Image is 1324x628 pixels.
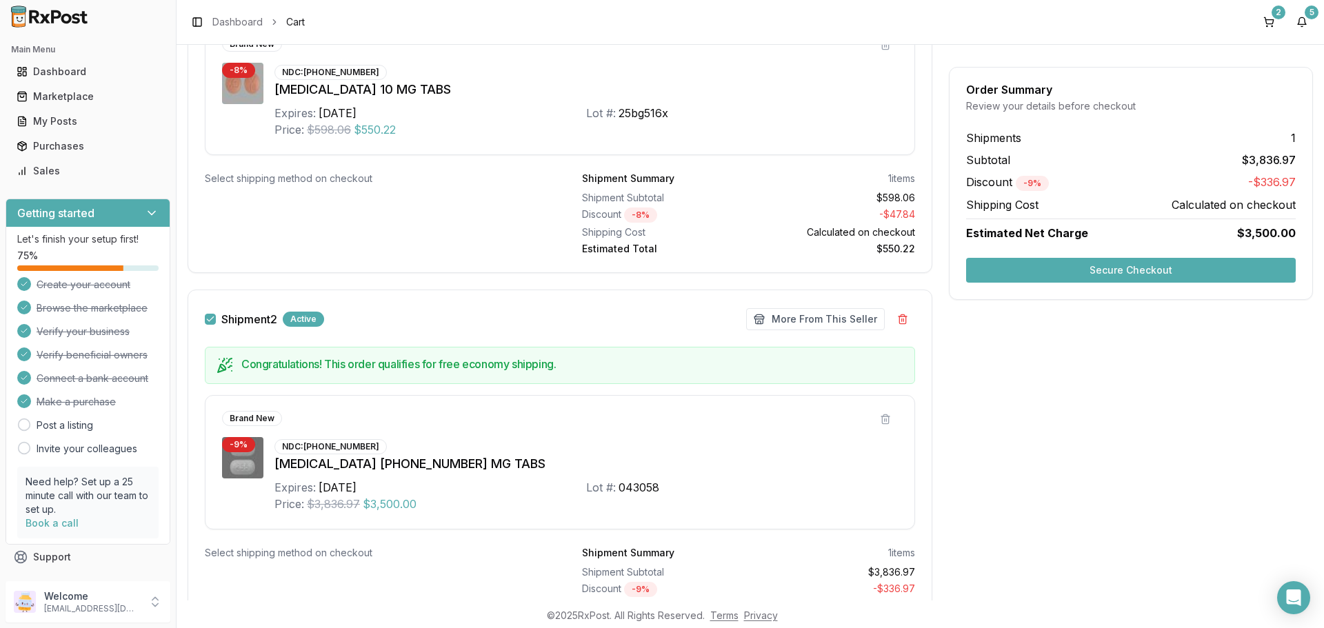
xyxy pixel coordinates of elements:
[11,134,165,159] a: Purchases
[582,172,674,185] div: Shipment Summary
[44,589,140,603] p: Welcome
[11,84,165,109] a: Marketplace
[6,61,170,83] button: Dashboard
[274,105,316,121] div: Expires:
[44,603,140,614] p: [EMAIL_ADDRESS][DOMAIN_NAME]
[17,232,159,246] p: Let's finish your setup first!
[966,99,1296,113] div: Review your details before checkout
[746,308,885,330] button: More From This Seller
[710,609,739,621] a: Terms
[1291,11,1313,33] button: 5
[6,545,170,569] button: Support
[582,242,743,256] div: Estimated Total
[619,479,659,496] div: 043058
[582,582,743,597] div: Discount
[17,139,159,153] div: Purchases
[1277,581,1310,614] div: Open Intercom Messenger
[582,191,743,205] div: Shipment Subtotal
[1248,174,1296,191] span: -$336.97
[17,65,159,79] div: Dashboard
[14,591,36,613] img: User avatar
[966,226,1088,240] span: Estimated Net Charge
[1258,11,1280,33] button: 2
[11,44,165,55] h2: Main Menu
[274,496,304,512] div: Price:
[274,80,898,99] div: [MEDICAL_DATA] 10 MG TABS
[744,609,778,621] a: Privacy
[11,59,165,84] a: Dashboard
[582,546,674,560] div: Shipment Summary
[754,225,916,239] div: Calculated on checkout
[6,135,170,157] button: Purchases
[586,105,616,121] div: Lot #:
[966,258,1296,283] button: Secure Checkout
[754,191,916,205] div: $598.06
[221,314,277,325] label: Shipment 2
[6,85,170,108] button: Marketplace
[17,205,94,221] h3: Getting started
[354,121,396,138] span: $550.22
[37,278,130,292] span: Create your account
[37,372,148,385] span: Connect a bank account
[286,15,305,29] span: Cart
[1172,196,1296,213] span: Calculated on checkout
[17,164,159,178] div: Sales
[212,15,305,29] nav: breadcrumb
[17,114,159,128] div: My Posts
[319,105,357,121] div: [DATE]
[966,84,1296,95] div: Order Summary
[582,565,743,579] div: Shipment Subtotal
[966,130,1021,146] span: Shipments
[1272,6,1285,19] div: 2
[274,65,387,80] div: NDC: [PHONE_NUMBER]
[17,249,38,263] span: 75 %
[37,418,93,432] a: Post a listing
[582,225,743,239] div: Shipping Cost
[1291,130,1296,146] span: 1
[966,152,1010,168] span: Subtotal
[274,439,387,454] div: NDC: [PHONE_NUMBER]
[754,582,916,597] div: - $336.97
[1016,176,1049,191] div: - 9 %
[966,175,1049,189] span: Discount
[222,63,255,78] div: - 8 %
[274,454,898,474] div: [MEDICAL_DATA] [PHONE_NUMBER] MG TABS
[6,6,94,28] img: RxPost Logo
[582,207,743,223] div: Discount
[241,358,903,369] h5: Congratulations! This order qualifies for free economy shipping.
[274,121,304,138] div: Price:
[6,569,170,594] button: Feedback
[26,475,150,516] p: Need help? Set up a 25 minute call with our team to set up.
[222,63,263,104] img: Xarelto 10 MG TABS
[888,172,915,185] div: 1 items
[307,496,360,512] span: $3,836.97
[222,437,255,452] div: - 9 %
[1242,152,1296,168] span: $3,836.97
[26,517,79,529] a: Book a call
[205,172,538,185] div: Select shipping method on checkout
[966,196,1039,213] span: Shipping Cost
[222,437,263,478] img: Odefsey 200-25-25 MG TABS
[754,242,916,256] div: $550.22
[6,160,170,182] button: Sales
[205,546,538,560] div: Select shipping method on checkout
[1305,6,1318,19] div: 5
[363,496,417,512] span: $3,500.00
[37,442,137,456] a: Invite your colleagues
[754,565,916,579] div: $3,836.97
[37,395,116,409] span: Make a purchase
[307,121,351,138] span: $598.06
[624,207,657,223] div: - 8 %
[624,582,657,597] div: - 9 %
[1237,225,1296,241] span: $3,500.00
[888,546,915,560] div: 1 items
[212,15,263,29] a: Dashboard
[222,411,282,426] div: Brand New
[17,90,159,103] div: Marketplace
[586,479,616,496] div: Lot #:
[11,159,165,183] a: Sales
[754,207,916,223] div: - $47.84
[619,105,668,121] div: 25bg516x
[33,575,80,589] span: Feedback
